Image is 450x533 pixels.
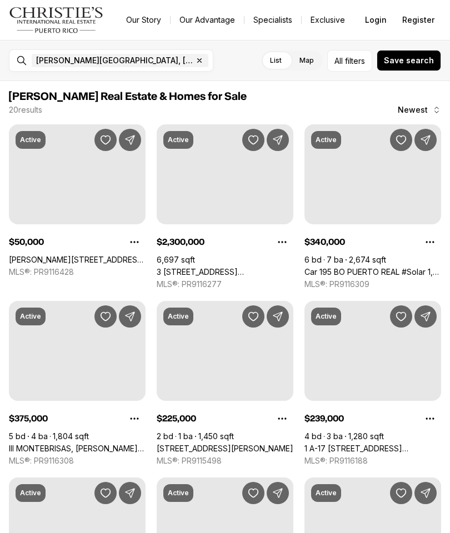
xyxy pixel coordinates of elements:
[390,482,412,504] button: Save Property: Cond VISTA REAL #4-7
[419,231,441,253] button: Property options
[9,91,247,102] span: [PERSON_NAME] Real Estate & Homes for Sale
[291,51,323,71] label: Map
[414,305,437,328] button: Share Property
[396,9,441,31] button: Register
[390,129,412,151] button: Save Property: Car 195 BO PUERTO REAL #Solar 1
[36,56,193,65] span: [PERSON_NAME][GEOGRAPHIC_DATA], [GEOGRAPHIC_DATA]
[316,489,337,497] p: Active
[171,12,244,28] a: Our Advantage
[123,231,146,253] button: Property options
[384,56,434,65] span: Save search
[365,16,387,24] span: Login
[20,312,41,321] p: Active
[119,129,141,151] button: Share Property
[316,135,337,144] p: Active
[267,129,289,151] button: Share Property
[316,312,337,321] p: Active
[9,444,146,454] a: III MONTEBRISAS, FAJARDO PR, 00738
[261,51,291,71] label: List
[20,135,41,144] p: Active
[9,255,146,265] a: CALLE FLORENCIO #Solar 2, FAJARDO PR, 00738
[242,482,264,504] button: Save Property: QUEBRADA FAJARDO
[304,444,441,454] a: 1 A-17 SANTA ISIDRA 4, FAJARDO PR, 00738
[271,231,293,253] button: Property options
[267,482,289,504] button: Share Property
[414,482,437,504] button: Share Property
[117,12,170,28] a: Our Story
[419,408,441,430] button: Property options
[414,129,437,151] button: Share Property
[377,50,441,71] button: Save search
[168,135,189,144] p: Active
[94,305,117,328] button: Save Property: III MONTEBRISAS
[119,482,141,504] button: Share Property
[9,7,104,33] img: logo
[334,55,343,67] span: All
[157,267,293,277] a: 3 4229 CALLE MARGINAL, FAJARDO PR, 00738
[94,129,117,151] button: Save Property: CALLE FLORENCIO #Solar 2
[9,105,42,114] p: 20 results
[391,99,448,121] button: Newest
[271,408,293,430] button: Property options
[168,312,189,321] p: Active
[267,305,289,328] button: Share Property
[242,129,264,151] button: Save Property: 3 4229 CALLE MARGINAL
[345,55,365,67] span: filters
[402,16,434,24] span: Register
[94,482,117,504] button: Save Property: Fajardo Gardens CALLE SAUCE CASA Q18 #3
[168,489,189,497] p: Active
[358,9,393,31] button: Login
[20,489,41,497] p: Active
[327,50,372,72] button: Allfilters
[302,12,394,28] a: Exclusive Properties
[398,105,428,114] span: Newest
[157,444,293,454] a: 6J ISLETA MARINA #6J, FAJARDO PR, 00738
[119,305,141,328] button: Share Property
[390,305,412,328] button: Save Property: 1 A-17 SANTA ISIDRA 4
[242,305,264,328] button: Save Property: 6J ISLETA MARINA #6J
[244,12,301,28] a: Specialists
[304,267,441,277] a: Car 195 BO PUERTO REAL #Solar 1, FAJARDO PR, 00738
[123,408,146,430] button: Property options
